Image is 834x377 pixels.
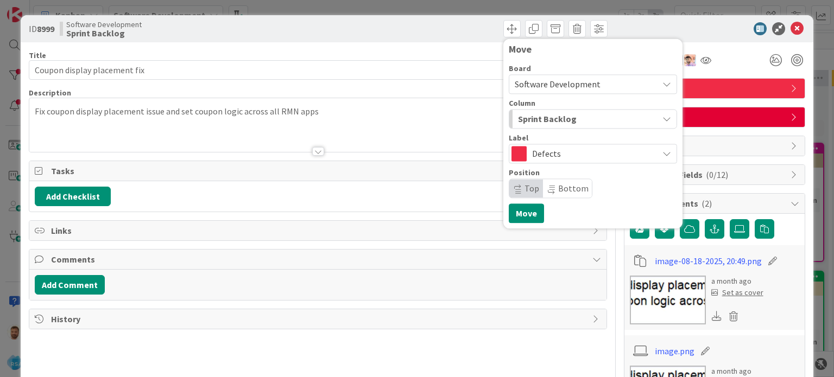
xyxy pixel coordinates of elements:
button: Add Checklist [35,187,111,206]
span: Software Development [515,79,601,90]
span: Label [509,134,528,142]
span: Attachments [646,197,785,210]
span: Description [29,88,71,98]
label: Title [29,50,46,60]
span: Column [509,99,535,107]
button: Sprint Backlog [509,109,677,129]
button: Add Comment [35,275,105,295]
b: 8999 [37,23,54,34]
span: Sprint Backlog [518,112,577,126]
span: Dates [646,111,785,124]
span: Defects [646,82,785,95]
div: Download [711,309,723,323]
b: Sprint Backlog [66,29,142,37]
span: Software Development [66,20,142,29]
span: Comments [51,253,586,266]
div: Move [509,44,677,55]
input: type card name here... [29,60,606,80]
span: Board [509,65,531,72]
span: ( 2 ) [702,198,712,209]
span: Tasks [51,164,586,177]
div: a month ago [711,276,763,287]
span: History [51,312,586,325]
span: Block [646,139,785,152]
div: a month ago [711,366,763,377]
span: Bottom [558,183,589,194]
a: image-08-18-2025, 20:49.png [655,254,762,267]
img: RS [684,54,696,66]
a: image.png [655,344,694,357]
span: Defects [532,146,653,161]
span: Position [509,169,540,176]
span: Custom Fields [646,168,785,181]
span: Top [525,183,539,194]
button: Move [509,203,544,223]
div: Set as cover [711,287,763,298]
span: ( 0/12 ) [706,169,728,180]
p: Fix coupon display placement issue and set coupon logic across all RMN apps [35,105,601,118]
span: Links [51,224,586,237]
span: ID [29,22,54,35]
